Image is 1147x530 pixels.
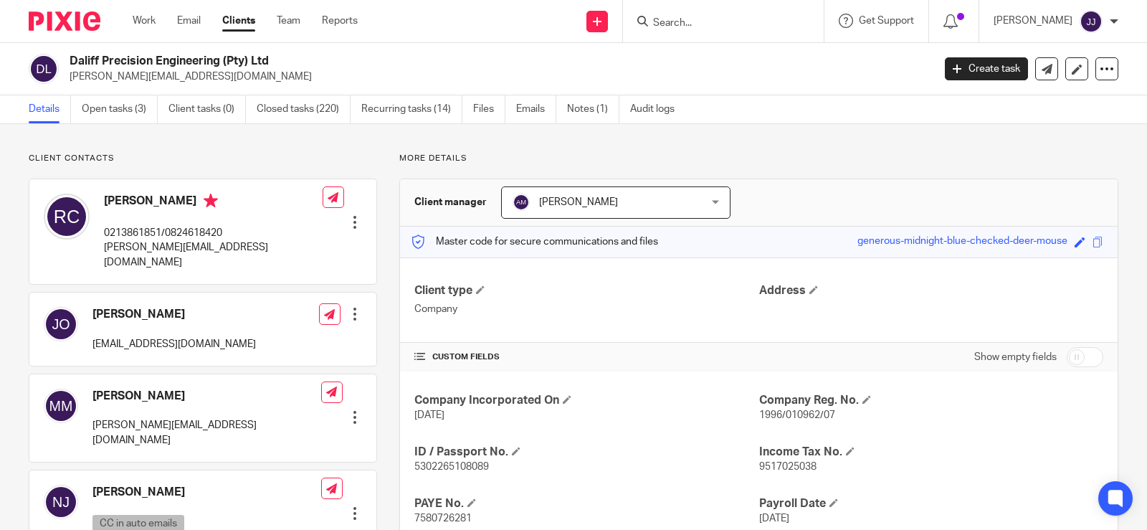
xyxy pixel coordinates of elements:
[414,351,758,363] h4: CUSTOM FIELDS
[29,54,59,84] img: svg%3E
[414,393,758,408] h4: Company Incorporated On
[414,195,487,209] h3: Client manager
[759,496,1103,511] h4: Payroll Date
[539,197,618,207] span: [PERSON_NAME]
[168,95,246,123] a: Client tasks (0)
[29,153,377,164] p: Client contacts
[414,496,758,511] h4: PAYE No.
[759,462,817,472] span: 9517025038
[44,389,78,423] img: svg%3E
[44,485,78,519] img: svg%3E
[82,95,158,123] a: Open tasks (3)
[1080,10,1103,33] img: svg%3E
[322,14,358,28] a: Reports
[630,95,685,123] a: Audit logs
[92,307,256,322] h4: [PERSON_NAME]
[257,95,351,123] a: Closed tasks (220)
[277,14,300,28] a: Team
[859,16,914,26] span: Get Support
[759,514,789,524] span: [DATE]
[516,95,556,123] a: Emails
[652,17,781,30] input: Search
[945,57,1028,80] a: Create task
[759,445,1103,460] h4: Income Tax No.
[567,95,619,123] a: Notes (1)
[29,95,71,123] a: Details
[473,95,505,123] a: Files
[104,240,323,270] p: [PERSON_NAME][EMAIL_ADDRESS][DOMAIN_NAME]
[29,11,100,31] img: Pixie
[104,226,323,240] p: 0213861851/0824618420
[361,95,462,123] a: Recurring tasks (14)
[974,350,1057,364] label: Show empty fields
[414,410,444,420] span: [DATE]
[994,14,1072,28] p: [PERSON_NAME]
[177,14,201,28] a: Email
[759,410,835,420] span: 1996/010962/07
[857,234,1067,250] div: generous-midnight-blue-checked-deer-mouse
[70,54,753,69] h2: Daliff Precision Engineering (Pty) Ltd
[414,283,758,298] h4: Client type
[92,418,321,448] p: [PERSON_NAME][EMAIL_ADDRESS][DOMAIN_NAME]
[759,283,1103,298] h4: Address
[44,194,90,240] img: svg%3E
[92,485,321,500] h4: [PERSON_NAME]
[204,194,218,208] i: Primary
[133,14,156,28] a: Work
[92,337,256,351] p: [EMAIL_ADDRESS][DOMAIN_NAME]
[414,302,758,316] p: Company
[513,194,530,211] img: svg%3E
[759,393,1103,408] h4: Company Reg. No.
[414,462,489,472] span: 5302265108089
[92,389,321,404] h4: [PERSON_NAME]
[414,445,758,460] h4: ID / Passport No.
[70,70,923,84] p: [PERSON_NAME][EMAIL_ADDRESS][DOMAIN_NAME]
[399,153,1118,164] p: More details
[414,514,472,524] span: 7580726281
[222,14,255,28] a: Clients
[411,235,658,249] p: Master code for secure communications and files
[104,194,323,212] h4: [PERSON_NAME]
[44,307,78,341] img: svg%3E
